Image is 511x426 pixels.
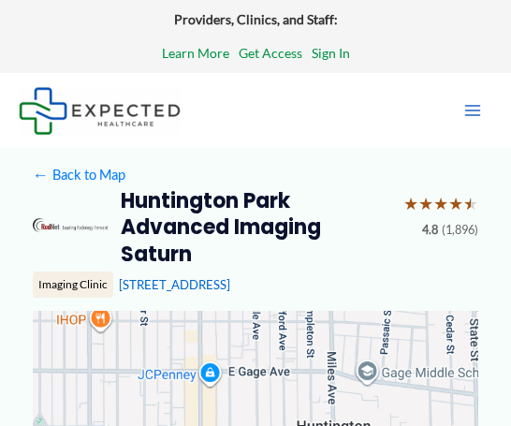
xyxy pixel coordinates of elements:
[448,188,463,220] span: ★
[418,188,433,220] span: ★
[119,277,230,292] a: [STREET_ADDRESS]
[174,11,338,27] strong: Providers, Clinics, and Staff:
[33,162,125,187] a: ←Back to Map
[121,188,390,268] h2: Huntington Park Advanced Imaging Saturn
[403,188,418,220] span: ★
[442,219,478,242] span: (1,896)
[433,188,448,220] span: ★
[162,41,229,66] a: Learn More
[239,41,302,66] a: Get Access
[19,87,181,135] img: Expected Healthcare Logo - side, dark font, small
[453,91,492,130] button: Main menu toggle
[33,167,50,184] span: ←
[33,272,113,298] div: Imaging Clinic
[312,41,350,66] a: Sign In
[463,188,478,220] span: ★
[422,219,438,242] span: 4.8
